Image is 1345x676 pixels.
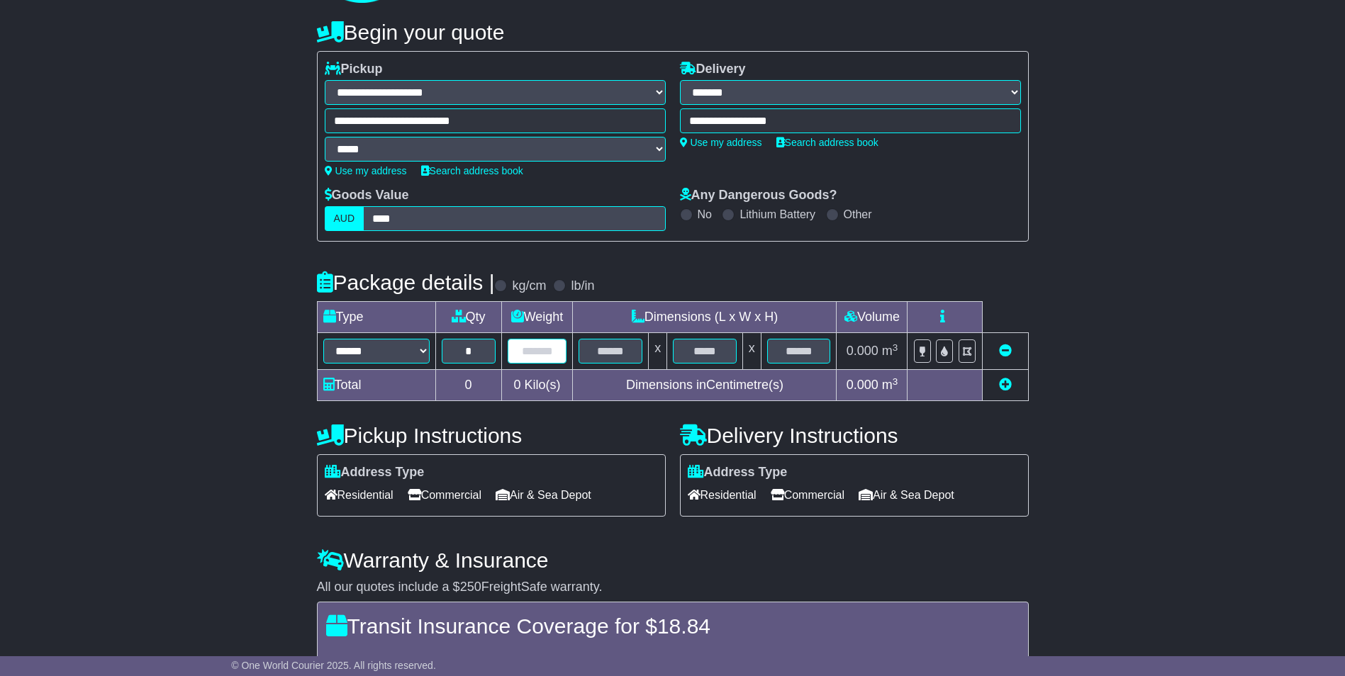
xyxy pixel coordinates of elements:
span: 250 [460,580,481,594]
span: Commercial [771,484,844,506]
span: Commercial [408,484,481,506]
h4: Pickup Instructions [317,424,666,447]
label: No [698,208,712,221]
td: Qty [435,302,501,333]
h4: Warranty & Insurance [317,548,1029,572]
label: AUD [325,206,364,231]
span: m [882,344,898,358]
td: Dimensions (L x W x H) [573,302,837,333]
td: Volume [837,302,908,333]
td: Total [317,370,435,401]
span: Air & Sea Depot [859,484,954,506]
sup: 3 [893,342,898,353]
td: x [742,333,761,370]
label: Other [844,208,872,221]
span: 0 [513,378,520,392]
h4: Delivery Instructions [680,424,1029,447]
a: Use my address [680,137,762,148]
label: Pickup [325,62,383,77]
label: Delivery [680,62,746,77]
span: 0.000 [847,378,878,392]
label: Address Type [325,465,425,480]
div: All our quotes include a $ FreightSafe warranty. [317,580,1029,595]
label: lb/in [571,278,594,294]
label: Goods Value [325,188,409,203]
td: Type [317,302,435,333]
h4: Package details | [317,271,495,294]
label: Address Type [688,465,788,480]
label: Lithium Battery [740,208,815,221]
span: 18.84 [657,614,710,638]
label: kg/cm [512,278,546,294]
h4: Transit Insurance Coverage for $ [326,614,1020,638]
span: Air & Sea Depot [496,484,591,506]
span: © One World Courier 2025. All rights reserved. [231,660,436,671]
td: 0 [435,370,501,401]
a: Search address book [421,165,523,176]
td: Dimensions in Centimetre(s) [573,370,837,401]
a: Use my address [325,165,407,176]
td: x [649,333,667,370]
span: m [882,378,898,392]
a: Add new item [999,378,1012,392]
label: Any Dangerous Goods? [680,188,837,203]
td: Kilo(s) [501,370,573,401]
td: Weight [501,302,573,333]
h4: Begin your quote [317,21,1029,44]
a: Search address book [776,137,878,148]
sup: 3 [893,376,898,387]
span: Residential [688,484,757,506]
a: Remove this item [999,344,1012,358]
span: 0.000 [847,344,878,358]
span: Residential [325,484,394,506]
